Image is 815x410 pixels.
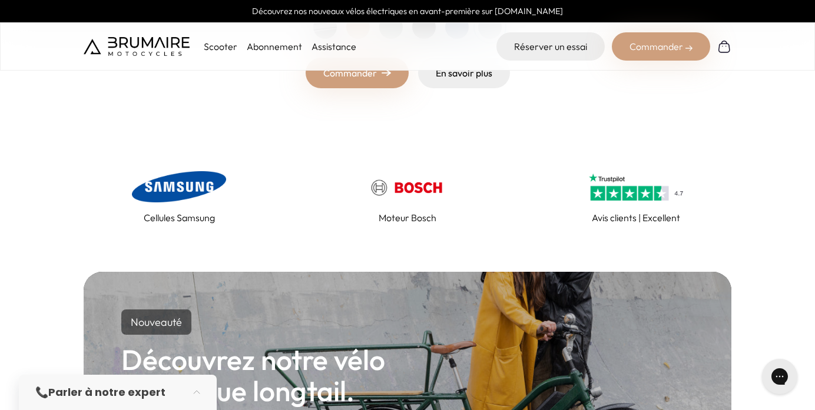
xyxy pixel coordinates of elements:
[121,344,511,406] h2: Découvrez notre vélo électrique longtail.
[612,32,710,61] div: Commander
[204,39,237,54] p: Scooter
[84,37,190,56] img: Brumaire Motocycles
[306,58,409,88] a: Commander
[756,355,803,398] iframe: Gorgias live chat messenger
[496,32,605,61] a: Réserver un essai
[379,211,436,225] p: Moteur Bosch
[382,69,391,76] img: right-arrow.png
[418,58,510,88] a: En savoir plus
[685,45,693,52] img: right-arrow-2.png
[312,41,356,52] a: Assistance
[247,41,302,52] a: Abonnement
[121,309,191,335] p: Nouveauté
[144,211,215,225] p: Cellules Samsung
[312,168,503,225] a: Moteur Bosch
[541,168,731,225] a: Avis clients | Excellent
[592,211,680,225] p: Avis clients | Excellent
[84,168,274,225] a: Cellules Samsung
[717,39,731,54] img: Panier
